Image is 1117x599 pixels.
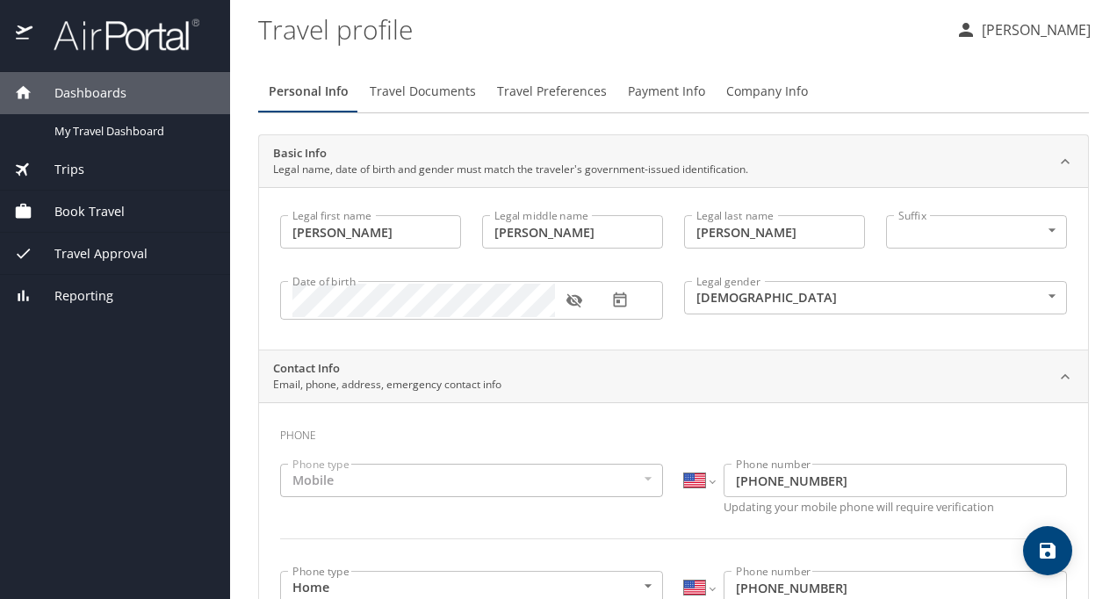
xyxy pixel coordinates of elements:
span: Reporting [32,286,113,306]
div: Mobile [280,464,663,497]
div: Profile [258,70,1089,112]
h1: Travel profile [258,2,941,56]
img: airportal-logo.png [34,18,199,52]
button: save [1023,526,1072,575]
span: Travel Preferences [497,81,607,103]
img: icon-airportal.png [16,18,34,52]
div: ​ [886,215,1067,249]
span: Dashboards [32,83,126,103]
span: Personal Info [269,81,349,103]
p: Updating your mobile phone will require verification [724,502,1067,513]
p: Legal name, date of birth and gender must match the traveler's government-issued identification. [273,162,748,177]
div: Contact InfoEmail, phone, address, emergency contact info [259,350,1088,403]
span: My Travel Dashboard [54,123,209,140]
div: Basic InfoLegal name, date of birth and gender must match the traveler's government-issued identi... [259,187,1088,350]
p: [PERSON_NAME] [976,19,1091,40]
span: Trips [32,160,84,179]
span: Company Info [726,81,808,103]
h2: Basic Info [273,145,748,162]
p: Email, phone, address, emergency contact info [273,377,501,393]
h3: Phone [280,416,1067,446]
div: [DEMOGRAPHIC_DATA] [684,281,1067,314]
h2: Contact Info [273,360,501,378]
span: Travel Approval [32,244,148,263]
span: Book Travel [32,202,125,221]
button: [PERSON_NAME] [948,14,1098,46]
span: Travel Documents [370,81,476,103]
div: Basic InfoLegal name, date of birth and gender must match the traveler's government-issued identi... [259,135,1088,188]
span: Payment Info [628,81,705,103]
